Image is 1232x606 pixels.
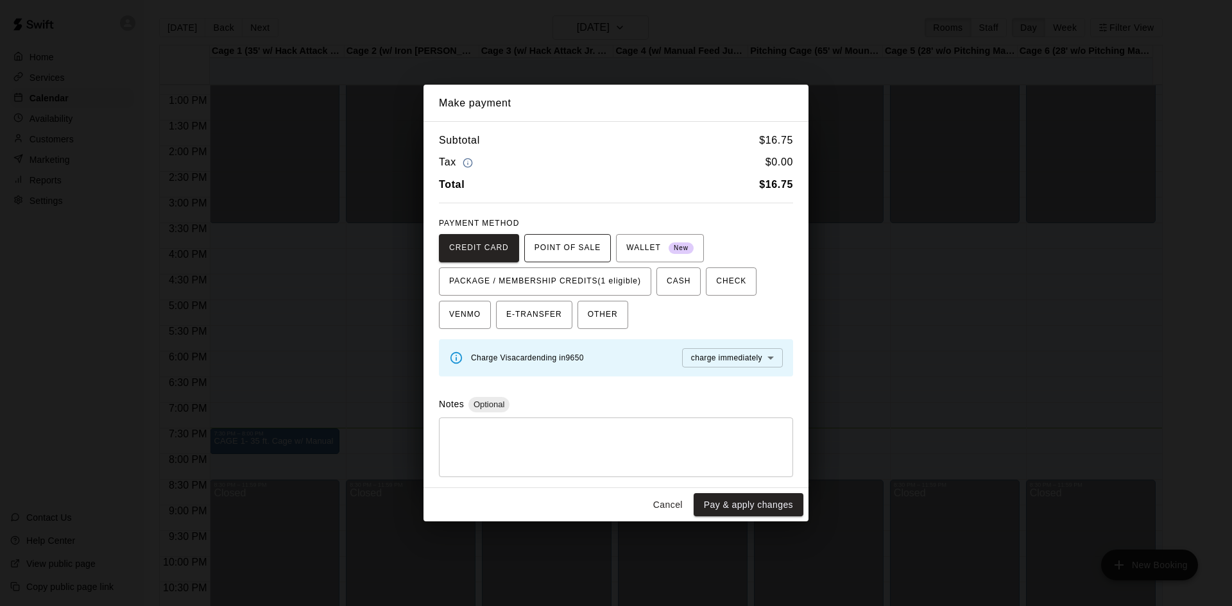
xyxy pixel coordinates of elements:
[439,219,519,228] span: PAYMENT METHOD
[694,493,803,517] button: Pay & apply changes
[439,132,480,149] h6: Subtotal
[759,179,793,190] b: $ 16.75
[691,353,762,362] span: charge immediately
[439,267,651,296] button: PACKAGE / MEMBERSHIP CREDITS(1 eligible)
[626,238,694,258] span: WALLET
[577,301,628,329] button: OTHER
[439,301,491,329] button: VENMO
[471,353,584,362] span: Charge Visa card ending in 9650
[669,240,694,257] span: New
[449,238,509,258] span: CREDIT CARD
[439,179,465,190] b: Total
[588,305,618,325] span: OTHER
[506,305,562,325] span: E-TRANSFER
[449,305,481,325] span: VENMO
[439,154,476,171] h6: Tax
[647,493,689,517] button: Cancel
[535,238,601,258] span: POINT OF SALE
[424,85,809,122] h2: Make payment
[468,400,509,409] span: Optional
[716,271,746,292] span: CHECK
[439,234,519,262] button: CREDIT CARD
[766,154,793,171] h6: $ 0.00
[496,301,572,329] button: E-TRANSFER
[759,132,793,149] h6: $ 16.75
[616,234,704,262] button: WALLET New
[439,399,464,409] label: Notes
[524,234,611,262] button: POINT OF SALE
[667,271,690,292] span: CASH
[449,271,641,292] span: PACKAGE / MEMBERSHIP CREDITS (1 eligible)
[656,267,701,296] button: CASH
[706,267,757,296] button: CHECK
